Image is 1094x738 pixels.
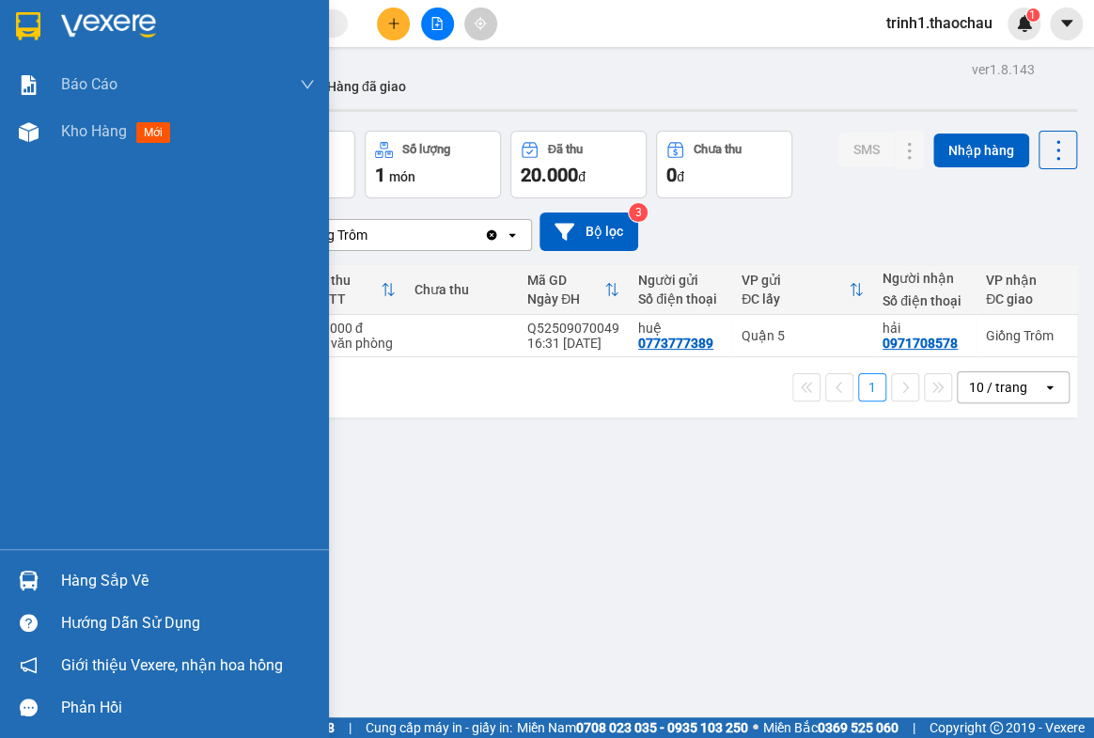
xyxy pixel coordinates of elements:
img: warehouse-icon [19,571,39,590]
button: Chưa thu0đ [656,131,792,198]
div: Số điện thoại [883,293,967,308]
div: Q52509070049 [527,321,619,336]
button: Hàng đã giao [312,64,421,109]
input: Selected Giồng Trôm. [369,226,371,244]
div: Tại văn phòng [311,336,396,351]
div: Chưa thu [414,282,508,297]
span: món [389,169,415,184]
span: caret-down [1058,15,1075,32]
div: Số điện thoại [638,291,723,306]
span: 0 [666,164,677,186]
sup: 3 [629,203,648,222]
span: notification [20,656,38,674]
button: Đã thu20.000đ [510,131,647,198]
div: VP gửi [742,273,849,288]
img: solution-icon [19,75,39,95]
button: Nhập hàng [933,133,1029,167]
div: Phản hồi [61,694,315,722]
div: Số lượng [402,143,450,156]
img: warehouse-icon [19,122,39,142]
strong: 0708 023 035 - 0935 103 250 [576,720,748,735]
div: huệ [638,321,723,336]
div: Đã thu [311,273,381,288]
span: Cung cấp máy in - giấy in: [366,717,512,738]
div: Đã thu [548,143,583,156]
div: Hàng sắp về [61,567,315,595]
div: Quận 5 [742,328,864,343]
span: aim [474,17,487,30]
span: Miền Nam [517,717,748,738]
div: ĐC giao [986,291,1093,306]
sup: 1 [1026,8,1039,22]
span: | [349,717,352,738]
span: | [913,717,915,738]
button: caret-down [1050,8,1083,40]
span: copyright [990,721,1003,734]
span: đ [578,169,586,184]
div: HTTT [311,291,381,306]
button: 1 [858,373,886,401]
span: plus [387,17,400,30]
span: Kho hàng [61,122,127,140]
button: Số lượng1món [365,131,501,198]
th: Toggle SortBy [732,265,873,315]
svg: Clear value [484,228,499,243]
button: file-add [421,8,454,40]
button: plus [377,8,410,40]
span: Giới thiệu Vexere, nhận hoa hồng [61,653,283,677]
div: hải [883,321,967,336]
strong: 0369 525 060 [818,720,899,735]
span: question-circle [20,614,38,632]
th: Toggle SortBy [302,265,405,315]
button: aim [464,8,497,40]
span: đ [677,169,684,184]
div: 20.000 đ [311,321,396,336]
span: mới [136,122,170,143]
div: Giồng Trôm [300,226,367,244]
div: 16:31 [DATE] [527,336,619,351]
img: icon-new-feature [1016,15,1033,32]
div: 10 / trang [969,378,1027,397]
span: trinh1.thaochau [871,11,1008,35]
div: Chưa thu [694,143,742,156]
div: 0773777389 [638,336,713,351]
div: Hướng dẫn sử dụng [61,609,315,637]
div: Người gửi [638,273,723,288]
div: VP nhận [986,273,1093,288]
span: down [300,77,315,92]
span: Báo cáo [61,72,117,96]
div: Người nhận [883,271,967,286]
div: ĐC lấy [742,291,849,306]
svg: open [505,228,520,243]
span: ⚪️ [753,724,758,731]
div: ver 1.8.143 [972,59,1035,80]
svg: open [1042,380,1057,395]
div: Ngày ĐH [527,291,604,306]
span: 20.000 [521,164,578,186]
span: 1 [375,164,385,186]
div: 0971708578 [883,336,958,351]
th: Toggle SortBy [518,265,629,315]
span: file-add [430,17,444,30]
img: logo-vxr [16,12,40,40]
button: SMS [837,133,894,166]
button: Bộ lọc [539,212,638,251]
span: Miền Bắc [763,717,899,738]
span: message [20,699,38,716]
span: 1 [1029,8,1036,22]
div: Mã GD [527,273,604,288]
